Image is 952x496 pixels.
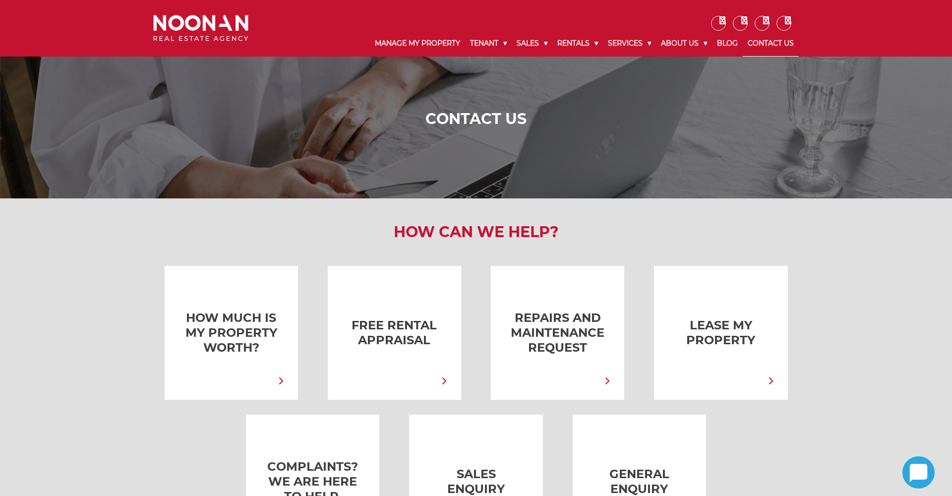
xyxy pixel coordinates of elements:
a: Services [603,31,656,56]
a: Sales [512,31,552,56]
a: Blog [712,31,743,56]
img: Noonan Real Estate Agency [153,15,248,41]
h2: How Can We Help? [146,223,807,241]
a: Rentals [552,31,603,56]
h1: Contact Us [156,110,797,128]
a: Tenant [465,31,512,56]
a: About Us [656,31,712,56]
a: Manage My Property [370,31,465,56]
a: Contact Us [743,31,799,57]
